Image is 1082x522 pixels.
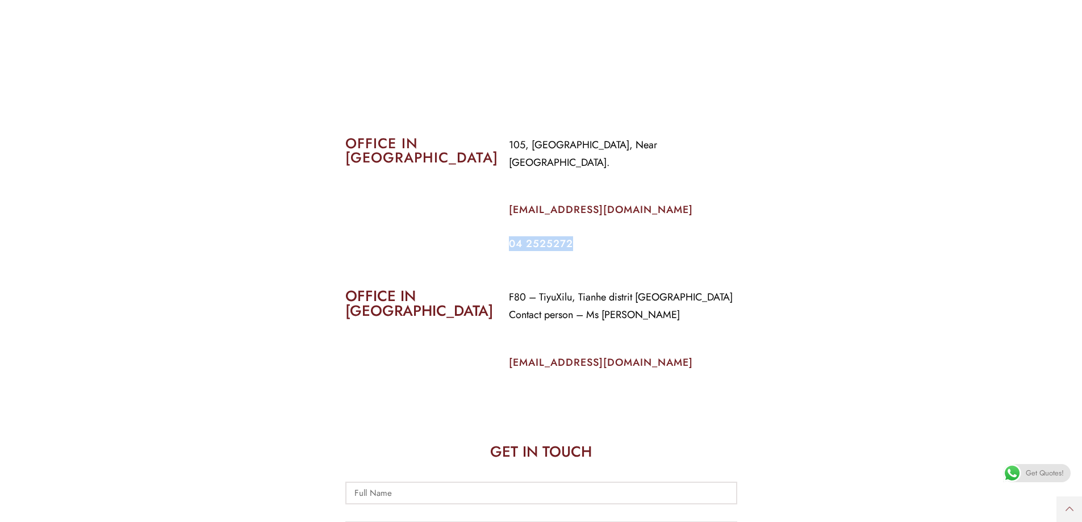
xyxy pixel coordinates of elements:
a: [EMAIL_ADDRESS][DOMAIN_NAME] [509,202,693,217]
h2: OFFICE IN [GEOGRAPHIC_DATA] [345,136,492,165]
span: Get Quotes! [1026,464,1064,482]
input: Full Name [345,482,737,504]
p: 105, [GEOGRAPHIC_DATA], Near [GEOGRAPHIC_DATA]. [509,136,737,172]
h2: GET IN TOUCH [345,444,737,459]
p: F80 – TiyuXilu, Tianhe distrit [GEOGRAPHIC_DATA] Contact person – Ms [PERSON_NAME] [509,289,737,324]
a: [EMAIL_ADDRESS][DOMAIN_NAME] [509,355,693,370]
a: 04 2525272 [509,236,573,251]
h2: OFFICE IN [GEOGRAPHIC_DATA] [345,289,492,318]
